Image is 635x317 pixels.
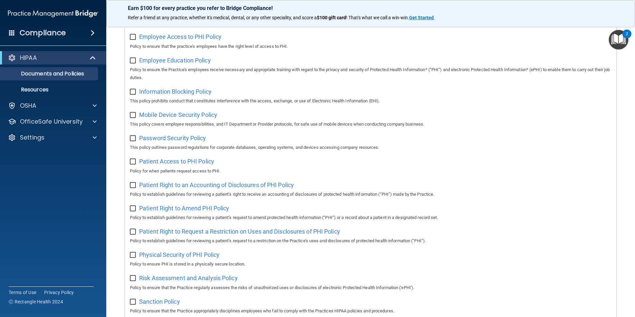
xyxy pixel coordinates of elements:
p: Policy to ensure that the practice's employees have the right level of access to PHI. [130,43,611,51]
span: Patient Right to Amend PHI Policy [139,205,229,212]
p: Policy to ensure PHI is stored in a physically secure location. [130,260,611,268]
button: Open Resource Center, 2 new notifications [609,30,628,50]
p: Policy to establish guidelines for reviewing a patient’s request to a restriction on the Practice... [130,237,611,245]
p: OfficeSafe University [20,118,83,126]
a: OfficeSafe University [8,118,97,126]
span: Risk Assessment and Analysis Policy [139,274,238,281]
div: 2 [626,34,628,43]
a: Privacy Policy [44,289,74,296]
p: This policy outlines password regulations for corporate databases, operating systems, and devices... [130,144,611,152]
a: Terms of Use [9,289,36,296]
p: Policy to ensure that the Practice regularly assesses the risks of unauthorized uses or disclosur... [130,284,611,292]
p: This policy covers employee responsibilities, and IT Department or Provider protocols, for safe u... [130,120,611,128]
p: Earn $100 for every practice you refer to Bridge Compliance! [128,5,613,11]
strong: $100 gift card [317,15,346,20]
span: Information Blocking Policy [139,88,212,95]
a: Settings [8,134,97,142]
p: OSHA [20,102,37,110]
p: HIPAA [20,54,37,62]
span: Physical Security of PHI Policy [139,251,220,258]
p: Policy to establish guidelines for reviewing a patient’s right to receive an accounting of disclo... [130,190,611,198]
a: HIPAA [8,54,96,62]
span: Ⓒ Rectangle Health 2024 [9,298,63,305]
span: Mobile Device Security Policy [139,111,217,118]
strong: Get Started [409,15,434,20]
span: Refer a friend at any practice, whether it's medical, dental, or any other speciality, and score a [128,15,317,20]
span: Employee Education Policy [139,57,211,64]
span: Employee Access to PHI Policy [139,33,222,40]
p: Settings [20,134,45,142]
span: Password Security Policy [139,135,206,142]
span: Patient Right to an Accounting of Disclosures of PHI Policy [139,181,294,188]
img: PMB logo [8,7,98,20]
p: Resources [4,86,95,93]
p: Documents and Policies [4,70,95,77]
span: ! That's what we call a win-win. [346,15,409,20]
span: Patient Right to Request a Restriction on Uses and Disclosures of PHI Policy [139,228,340,235]
p: Policy to ensure the Practice's employees receive necessary and appropriate training with regard ... [130,66,611,82]
p: Policy for when patients request access to PHI. [130,167,611,175]
h4: Compliance [20,28,66,38]
a: Get Started [409,15,435,20]
a: OSHA [8,102,97,110]
p: This policy prohibits conduct that constitutes interference with the access, exchange, or use of ... [130,97,611,105]
span: Patient Access to PHI Policy [139,158,214,165]
p: Policy to establish guidelines for reviewing a patient’s request to amend protected health inform... [130,214,611,222]
p: Policy to ensure that the Practice appropriately disciplines employees who fail to comply with th... [130,307,611,315]
span: Sanction Policy [139,298,180,305]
